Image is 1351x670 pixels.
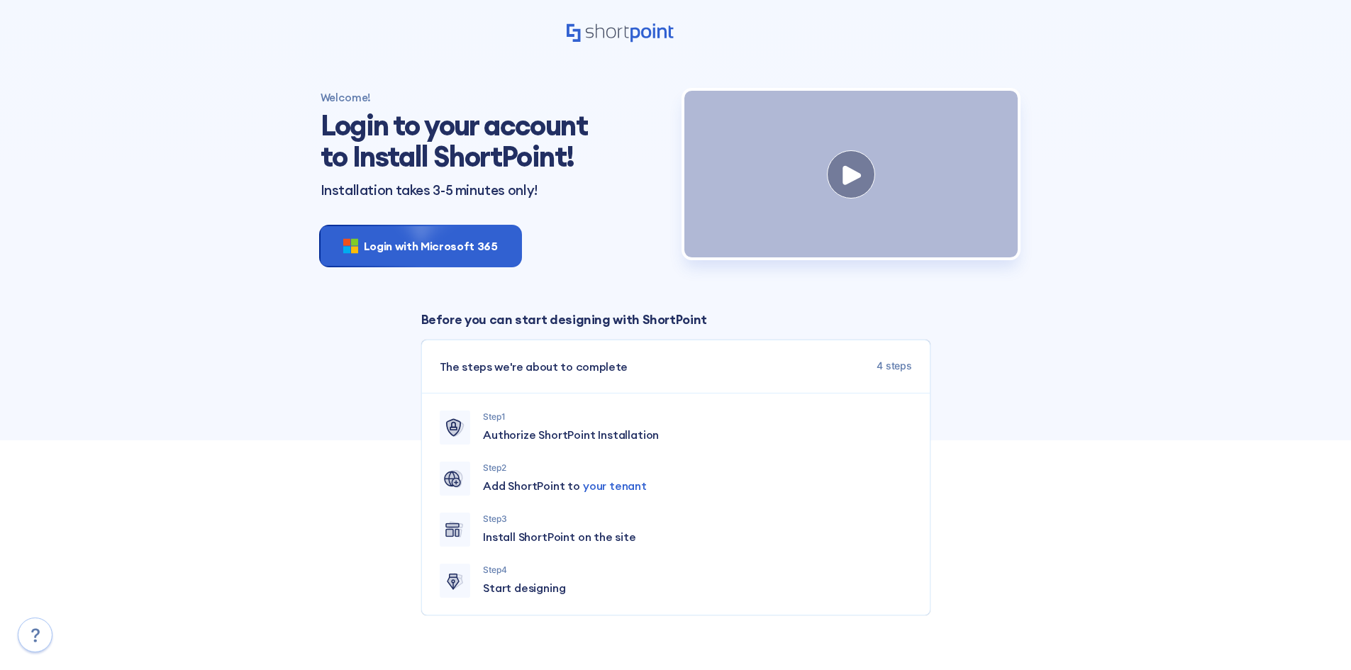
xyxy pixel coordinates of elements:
h4: Welcome! [321,91,667,104]
span: your tenant [583,479,647,493]
p: Installation takes 3-5 minutes only! [321,183,667,198]
p: Step 1 [483,411,911,423]
span: Install ShortPoint on the site [483,528,636,545]
span: 4 steps [877,358,911,375]
span: Authorize ShortPoint Installation [483,426,659,443]
button: Login with Microsoft 365 [321,226,521,266]
p: Step 3 [483,513,911,525]
span: The steps we're about to complete [440,358,628,375]
iframe: Chat Widget [1280,602,1351,670]
p: Before you can start designing with ShortPoint [421,310,930,329]
span: Login with Microsoft 365 [364,238,498,255]
span: Add ShortPoint to [483,477,647,494]
p: Step 4 [483,564,911,576]
h1: Login to your account to Install ShortPoint! [321,110,597,172]
p: Step 2 [483,462,911,474]
span: Start designing [483,579,565,596]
